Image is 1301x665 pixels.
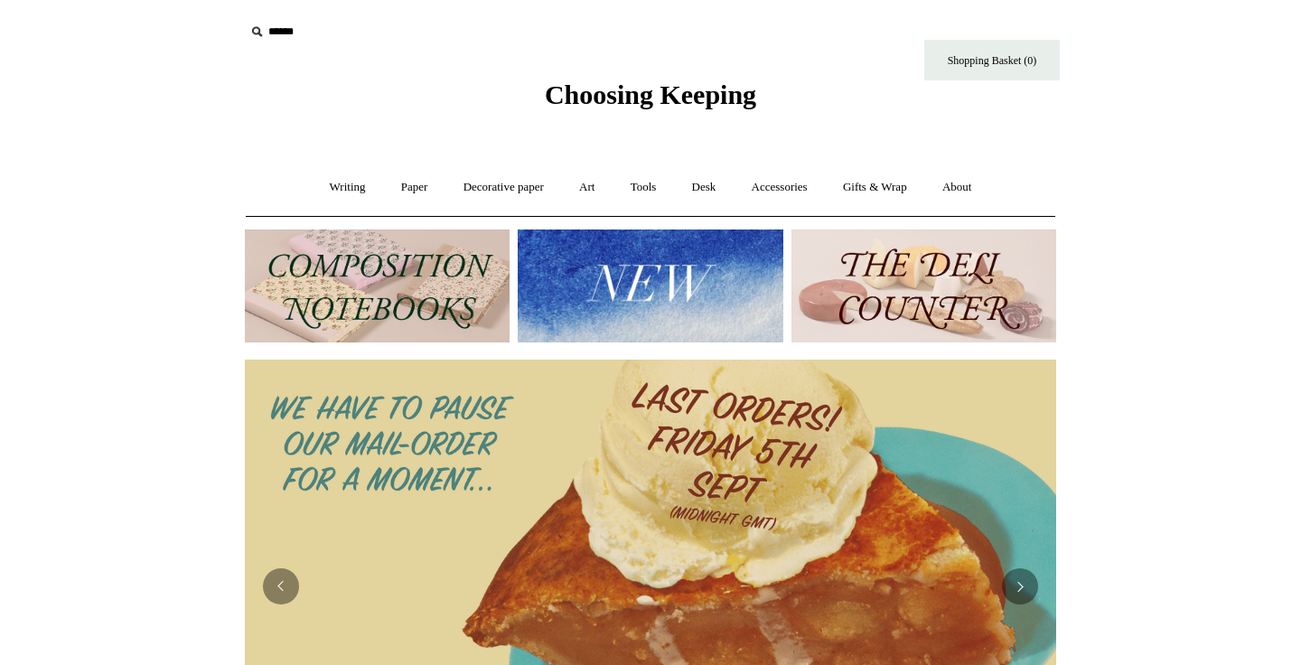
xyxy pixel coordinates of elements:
[314,164,382,211] a: Writing
[563,164,611,211] a: Art
[385,164,445,211] a: Paper
[518,229,782,342] img: New.jpg__PID:f73bdf93-380a-4a35-bcfe-7823039498e1
[447,164,560,211] a: Decorative paper
[924,40,1060,80] a: Shopping Basket (0)
[827,164,923,211] a: Gifts & Wrap
[545,80,756,109] span: Choosing Keeping
[791,229,1056,342] img: The Deli Counter
[676,164,733,211] a: Desk
[1002,568,1038,604] button: Next
[263,568,299,604] button: Previous
[614,164,673,211] a: Tools
[545,94,756,107] a: Choosing Keeping
[735,164,824,211] a: Accessories
[245,229,510,342] img: 202302 Composition ledgers.jpg__PID:69722ee6-fa44-49dd-a067-31375e5d54ec
[926,164,988,211] a: About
